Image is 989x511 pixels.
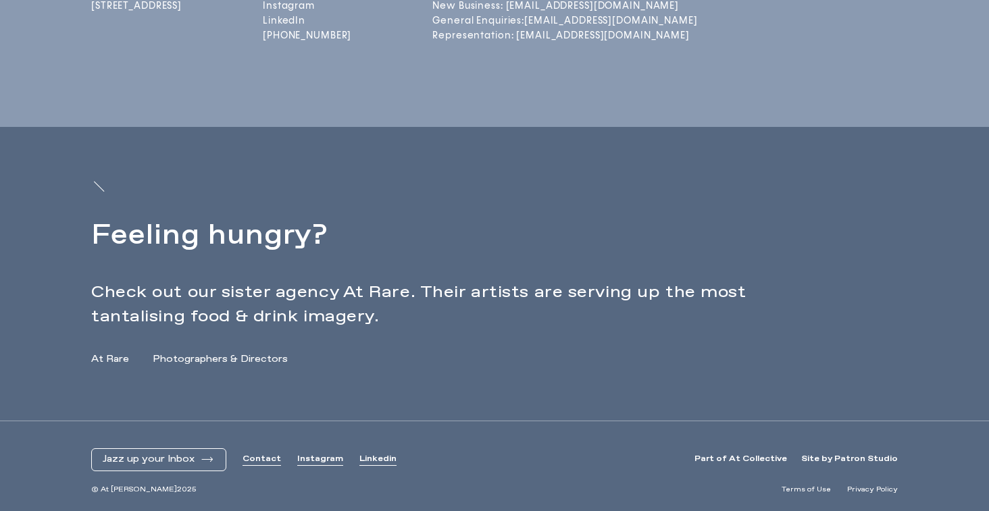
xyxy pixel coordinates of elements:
[801,454,898,465] a: Site by Patron Studio
[694,454,787,465] a: Part of At Collective
[91,280,777,329] p: Check out our sister agency At Rare. Their artists are serving up the most tantalising food & dri...
[432,15,539,26] a: General Enquiries:[EMAIL_ADDRESS][DOMAIN_NAME]
[263,15,351,26] a: LinkedIn
[263,30,351,41] a: [PHONE_NUMBER]
[91,485,197,495] span: © At [PERSON_NAME] 2025
[153,352,288,367] a: Photographers & Directors
[91,352,129,367] a: At Rare
[91,216,777,257] h2: Feeling hungry?
[243,454,281,465] a: Contact
[847,485,898,495] a: Privacy Policy
[103,454,195,465] span: Jazz up your Inbox
[359,454,397,465] a: Linkedin
[432,30,539,41] a: Representation: [EMAIL_ADDRESS][DOMAIN_NAME]
[103,454,215,465] button: Jazz up your Inbox
[297,454,343,465] a: Instagram
[782,485,831,495] a: Terms of Use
